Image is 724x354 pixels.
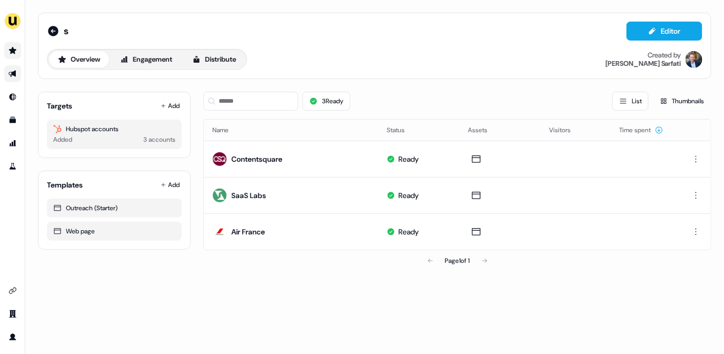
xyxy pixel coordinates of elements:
[4,88,21,105] a: Go to Inbound
[53,203,175,213] div: Outreach (Starter)
[4,282,21,299] a: Go to integrations
[4,306,21,322] a: Go to team
[387,121,417,140] button: Status
[231,190,266,201] div: SaaS Labs
[686,51,702,68] img: Yann
[398,190,419,201] div: Ready
[53,226,175,237] div: Web page
[64,25,69,37] span: s
[550,121,584,140] button: Visitors
[302,92,350,111] button: 3Ready
[398,154,419,164] div: Ready
[159,178,182,192] button: Add
[619,121,663,140] button: Time spent
[111,51,181,68] button: Engagement
[231,227,265,237] div: Air France
[459,120,541,141] th: Assets
[4,329,21,346] a: Go to profile
[445,255,470,266] div: Page 1 of 1
[612,92,649,111] button: List
[605,60,681,68] div: [PERSON_NAME] Sarfati
[47,101,72,111] div: Targets
[4,42,21,59] a: Go to prospects
[4,158,21,175] a: Go to experiments
[4,112,21,129] a: Go to templates
[648,51,681,60] div: Created by
[143,134,175,145] div: 3 accounts
[159,99,182,113] button: Add
[627,22,702,41] button: Editor
[627,27,702,38] a: Editor
[4,135,21,152] a: Go to attribution
[212,121,241,140] button: Name
[53,124,175,134] div: Hubspot accounts
[4,65,21,82] a: Go to outbound experience
[183,51,245,68] button: Distribute
[398,227,419,237] div: Ready
[47,180,83,190] div: Templates
[49,51,109,68] button: Overview
[231,154,282,164] div: Contentsquare
[53,134,72,145] div: Added
[653,92,711,111] button: Thumbnails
